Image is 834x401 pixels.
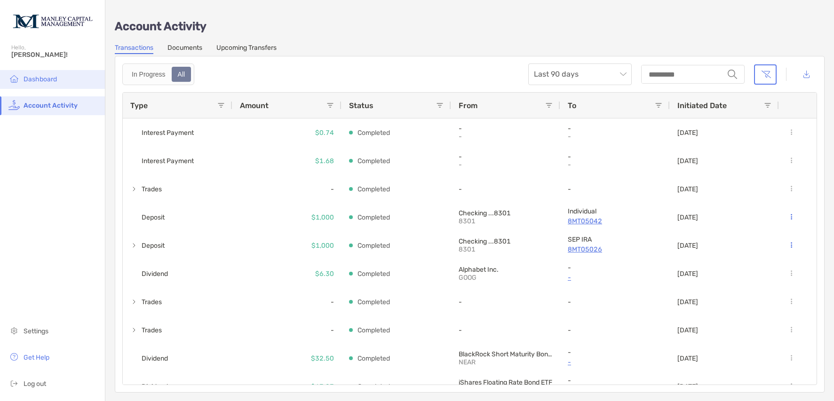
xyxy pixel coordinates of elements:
span: Deposit [142,210,165,225]
p: Completed [357,183,390,195]
p: $1,000 [311,240,334,252]
span: Type [130,101,148,110]
p: Completed [357,324,390,336]
p: iShares Floating Rate Bond ETF [459,378,553,386]
p: [DATE] [677,129,698,137]
p: $0.74 [315,127,334,139]
span: Interest Payment [142,125,194,141]
p: - [568,326,662,334]
span: Settings [24,327,48,335]
p: $32.50 [311,353,334,364]
span: Log out [24,380,46,388]
p: - [459,153,553,161]
span: Interest Payment [142,153,194,169]
p: - [459,185,553,193]
p: $67.27 [311,381,334,393]
div: segmented control [122,63,194,85]
p: [DATE] [677,157,698,165]
p: - [568,185,662,193]
p: Completed [357,296,390,308]
p: - [568,264,662,272]
span: Trades [142,322,162,338]
a: - [568,356,662,368]
p: [DATE] [677,298,698,306]
p: Account Activity [115,21,825,32]
p: Checking ...8301 [459,209,553,217]
p: - [459,125,553,133]
p: [DATE] [677,270,698,278]
span: Status [349,101,373,110]
div: - [232,288,342,316]
span: [PERSON_NAME]! [11,51,99,59]
img: get-help icon [8,351,20,362]
p: [DATE] [677,326,698,334]
p: Completed [357,353,390,364]
p: - [568,348,662,356]
p: - [568,125,662,133]
p: Individual [568,207,662,215]
p: 8301 [459,245,524,253]
span: Dividend [142,266,168,282]
a: Upcoming Transfers [216,44,277,54]
p: SEP IRA [568,236,662,244]
span: Trades [142,181,162,197]
img: settings icon [8,325,20,336]
button: Clear filters [754,64,777,85]
p: [DATE] [677,185,698,193]
span: Last 90 days [534,64,626,85]
p: [DATE] [677,213,698,221]
span: Dashboard [24,75,57,83]
span: Account Activity [24,102,78,110]
p: Completed [357,240,390,252]
a: - [568,272,662,283]
p: GOOG [459,274,524,282]
p: [DATE] [677,242,698,250]
span: Dividend [142,379,168,394]
img: logout icon [8,377,20,389]
p: Completed [357,268,390,280]
p: Alphabet Inc. [459,266,553,274]
p: [DATE] [677,354,698,362]
p: 8301 [459,217,524,225]
span: To [568,101,576,110]
p: - [568,377,662,385]
p: $1.68 [315,155,334,167]
a: Documents [167,44,202,54]
p: - [568,298,662,306]
div: - [232,316,342,344]
span: Deposit [142,238,165,253]
a: 8MT05026 [568,244,662,255]
p: $6.30 [315,268,334,280]
span: Amount [240,101,269,110]
p: $1,000 [311,212,334,223]
p: - [459,298,553,306]
span: Trades [142,294,162,310]
a: Transactions [115,44,153,54]
div: In Progress [127,68,171,81]
span: Initiated Date [677,101,727,110]
p: BlackRock Short Maturity Bond ETF [459,350,553,358]
span: Dividend [142,351,168,366]
div: - [232,175,342,203]
img: Zoe Logo [11,4,94,38]
p: Checking ...8301 [459,237,553,245]
p: - [568,153,662,161]
span: Get Help [24,354,49,362]
p: - [459,133,524,141]
p: - [568,161,634,169]
span: From [459,101,477,110]
p: [DATE] [677,383,698,391]
img: input icon [728,70,737,79]
p: - [459,326,553,334]
a: 8MT05042 [568,215,662,227]
p: NEAR [459,358,524,366]
div: All [173,68,191,81]
p: Completed [357,127,390,139]
p: - [459,161,524,169]
p: Completed [357,212,390,223]
img: household icon [8,73,20,84]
